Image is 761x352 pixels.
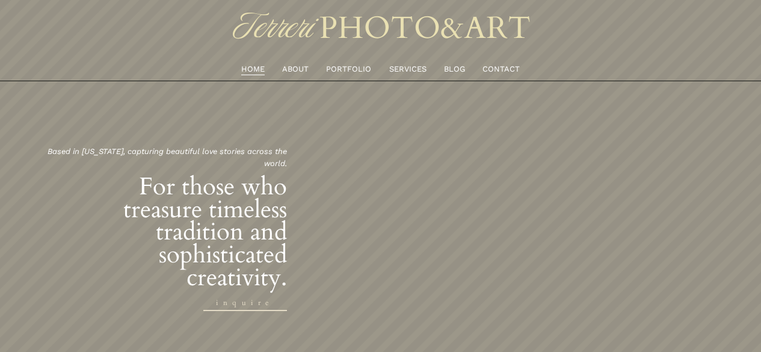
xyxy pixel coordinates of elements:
[241,63,265,76] a: HOME
[444,63,465,76] a: BLOG
[203,296,287,312] a: inquire
[326,63,371,76] a: PORTFOLIO
[389,63,427,76] a: SERVICES
[230,5,531,51] img: TERRERI PHOTO &amp; ART
[83,176,287,289] h2: For those who treasure timeless tradition and sophisticated creativity.
[482,63,520,76] a: CONTACT
[48,147,289,167] em: Based in [US_STATE], capturing beautiful love stories across the world.
[282,63,309,76] a: ABOUT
